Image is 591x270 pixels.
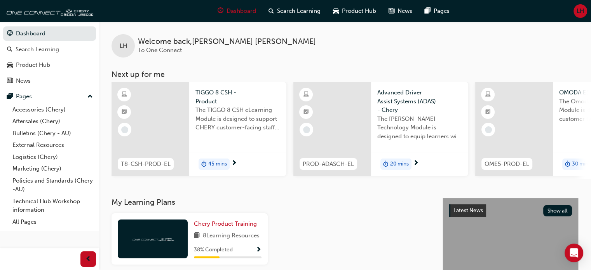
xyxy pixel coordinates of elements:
span: car-icon [7,62,13,69]
a: Latest NewsShow all [449,204,572,217]
span: Pages [434,7,450,16]
span: pages-icon [7,93,13,100]
span: 45 mins [208,160,227,169]
div: Pages [16,92,32,101]
span: Welcome back , [PERSON_NAME] [PERSON_NAME] [138,37,316,46]
span: Product Hub [342,7,376,16]
span: guage-icon [7,30,13,37]
button: Show all [543,205,572,216]
img: oneconnect [131,235,174,242]
div: Product Hub [16,61,50,70]
span: prev-icon [85,254,91,264]
span: 38 % Completed [194,246,233,254]
span: car-icon [333,6,339,16]
h3: My Learning Plans [112,198,430,207]
span: 20 mins [390,160,409,169]
span: LH [120,42,127,51]
span: guage-icon [218,6,223,16]
span: learningRecordVerb_NONE-icon [485,126,492,133]
button: Show Progress [256,245,262,255]
a: search-iconSearch Learning [262,3,327,19]
a: news-iconNews [382,3,418,19]
a: PROD-ADASCH-ELAdvanced Driver Assist Systems (ADAS) - CheryThe [PERSON_NAME] Technology Module is... [293,82,468,176]
span: OME5-PROD-EL [485,160,529,169]
a: Dashboard [3,26,96,41]
span: LH [577,7,584,16]
a: Policies and Standards (Chery -AU) [9,175,96,195]
a: Aftersales (Chery) [9,115,96,127]
button: Pages [3,89,96,104]
span: booktick-icon [122,107,127,117]
a: Search Learning [3,42,96,57]
span: booktick-icon [485,107,491,117]
span: search-icon [7,46,12,53]
button: LH [574,4,587,18]
span: learningRecordVerb_NONE-icon [121,126,128,133]
span: duration-icon [201,159,207,169]
span: news-icon [389,6,394,16]
img: oneconnect [4,3,93,19]
span: next-icon [413,160,419,167]
span: PROD-ADASCH-EL [303,160,354,169]
span: TIGGO 8 CSH - Product [195,88,280,106]
a: All Pages [9,216,96,228]
h3: Next up for me [99,70,591,79]
span: The TIGGO 8 CSH eLearning Module is designed to support CHERY customer-facing staff with the prod... [195,106,280,132]
span: duration-icon [565,159,570,169]
span: book-icon [194,231,200,241]
span: up-icon [87,92,93,102]
span: learningResourceType_ELEARNING-icon [122,90,127,100]
div: Search Learning [16,45,59,54]
span: Search Learning [277,7,321,16]
span: 8 Learning Resources [203,231,260,241]
span: To One Connect [138,47,182,54]
a: Logistics (Chery) [9,151,96,163]
div: Open Intercom Messenger [565,244,583,262]
span: news-icon [7,78,13,85]
span: search-icon [268,6,274,16]
span: Chery Product Training [194,220,257,227]
span: pages-icon [425,6,431,16]
a: guage-iconDashboard [211,3,262,19]
a: T8-CSH-PROD-ELTIGGO 8 CSH - ProductThe TIGGO 8 CSH eLearning Module is designed to support CHERY ... [112,82,286,176]
span: next-icon [231,160,237,167]
span: Show Progress [256,247,262,254]
a: Chery Product Training [194,219,260,228]
button: DashboardSearch LearningProduct HubNews [3,25,96,89]
a: Accessories (Chery) [9,104,96,116]
span: Latest News [453,207,483,214]
span: Advanced Driver Assist Systems (ADAS) - Chery [377,88,462,115]
span: learningResourceType_ELEARNING-icon [303,90,309,100]
span: learningRecordVerb_NONE-icon [303,126,310,133]
a: Technical Hub Workshop information [9,195,96,216]
span: duration-icon [383,159,389,169]
span: News [397,7,412,16]
a: External Resources [9,139,96,151]
a: Marketing (Chery) [9,163,96,175]
div: News [16,77,31,85]
span: booktick-icon [303,107,309,117]
span: Dashboard [227,7,256,16]
span: learningResourceType_ELEARNING-icon [485,90,491,100]
a: Product Hub [3,58,96,72]
a: car-iconProduct Hub [327,3,382,19]
span: The [PERSON_NAME] Technology Module is designed to equip learners with essential knowledge about ... [377,115,462,141]
span: 30 mins [572,160,591,169]
a: pages-iconPages [418,3,456,19]
a: Bulletins (Chery - AU) [9,127,96,139]
span: T8-CSH-PROD-EL [121,160,171,169]
a: News [3,74,96,88]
